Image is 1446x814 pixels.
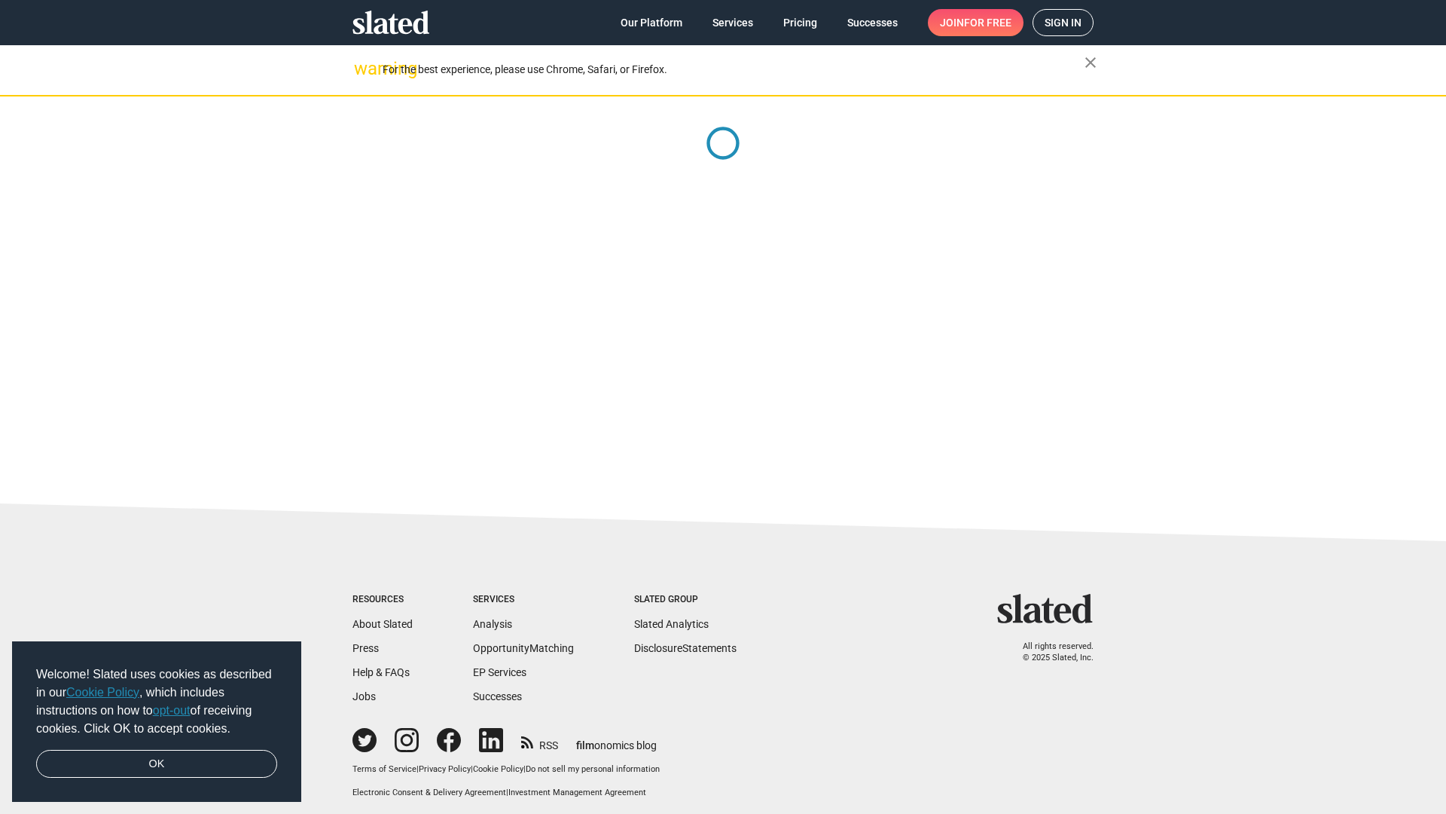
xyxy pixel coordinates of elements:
[1033,9,1094,36] a: Sign in
[354,60,372,78] mat-icon: warning
[576,739,594,751] span: film
[473,594,574,606] div: Services
[419,764,471,774] a: Privacy Policy
[506,788,508,797] span: |
[12,641,301,803] div: cookieconsent
[1045,10,1081,35] span: Sign in
[847,9,898,36] span: Successes
[473,764,523,774] a: Cookie Policy
[835,9,910,36] a: Successes
[352,618,413,630] a: About Slated
[473,618,512,630] a: Analysis
[352,788,506,797] a: Electronic Consent & Delivery Agreement
[36,666,277,738] span: Welcome! Slated uses cookies as described in our , which includes instructions on how to of recei...
[1081,54,1100,72] mat-icon: close
[352,666,410,678] a: Help & FAQs
[526,764,660,776] button: Do not sell my personal information
[700,9,765,36] a: Services
[36,750,277,779] a: dismiss cookie message
[523,764,526,774] span: |
[634,618,709,630] a: Slated Analytics
[1007,641,1094,663] p: All rights reserved. © 2025 Slated, Inc.
[964,9,1011,36] span: for free
[473,666,526,678] a: EP Services
[352,690,376,702] a: Jobs
[416,764,419,774] span: |
[576,727,657,753] a: filmonomics blog
[940,9,1011,36] span: Join
[352,642,379,654] a: Press
[352,764,416,774] a: Terms of Service
[634,642,737,654] a: DisclosureStatements
[66,686,139,699] a: Cookie Policy
[783,9,817,36] span: Pricing
[521,730,558,753] a: RSS
[771,9,829,36] a: Pricing
[508,788,646,797] a: Investment Management Agreement
[712,9,753,36] span: Services
[621,9,682,36] span: Our Platform
[352,594,413,606] div: Resources
[609,9,694,36] a: Our Platform
[928,9,1023,36] a: Joinfor free
[634,594,737,606] div: Slated Group
[471,764,473,774] span: |
[473,690,522,702] a: Successes
[153,704,191,717] a: opt-out
[383,60,1084,80] div: For the best experience, please use Chrome, Safari, or Firefox.
[473,642,574,654] a: OpportunityMatching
